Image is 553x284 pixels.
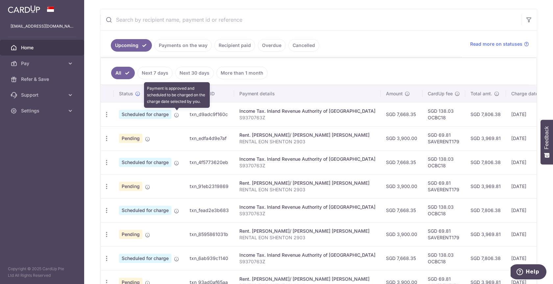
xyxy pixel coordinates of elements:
[21,76,64,83] span: Refer & Save
[506,126,551,150] td: [DATE]
[381,222,422,246] td: SGD 3,900.00
[511,90,538,97] span: Charge date
[216,67,268,79] a: More than 1 month
[288,39,319,52] a: Cancelled
[184,102,234,126] td: txn_d9adc9f160c
[175,67,214,79] a: Next 30 days
[544,126,550,149] span: Feedback
[111,39,152,52] a: Upcoming
[239,210,375,217] p: S9370763Z
[239,204,375,210] div: Income Tax. Inland Revenue Authority of [GEOGRAPHIC_DATA]
[470,41,529,47] a: Read more on statuses
[155,39,212,52] a: Payments on the way
[258,39,286,52] a: Overdue
[422,102,465,126] td: SGD 138.03 OCBC18
[465,198,506,222] td: SGD 7,806.38
[119,254,171,263] span: Scheduled for charge
[381,198,422,222] td: SGD 7,668.35
[214,39,255,52] a: Recipient paid
[239,114,375,121] p: S9370763Z
[506,246,551,270] td: [DATE]
[511,264,546,281] iframe: Opens a widget where you can find more information
[465,246,506,270] td: SGD 7,806.38
[184,222,234,246] td: txn_8595861031b
[422,198,465,222] td: SGD 138.03 OCBC18
[119,182,142,191] span: Pending
[239,162,375,169] p: S9370763Z
[239,156,375,162] div: Income Tax. Inland Revenue Authority of [GEOGRAPHIC_DATA]
[239,186,375,193] p: RENTAL EON SHENTON 2903
[239,258,375,265] p: S9370763Z
[239,108,375,114] div: Income Tax. Inland Revenue Authority of [GEOGRAPHIC_DATA]
[465,174,506,198] td: SGD 3,969.81
[119,230,142,239] span: Pending
[119,110,171,119] span: Scheduled for charge
[239,252,375,258] div: Income Tax. Inland Revenue Authority of [GEOGRAPHIC_DATA]
[137,67,173,79] a: Next 7 days
[422,126,465,150] td: SGD 69.81 SAVERENT179
[506,174,551,198] td: [DATE]
[381,126,422,150] td: SGD 3,900.00
[470,41,522,47] span: Read more on statuses
[465,126,506,150] td: SGD 3,969.81
[239,132,375,138] div: Rent. [PERSON_NAME]/ [PERSON_NAME] [PERSON_NAME]
[381,102,422,126] td: SGD 7,668.35
[422,246,465,270] td: SGD 138.03 OCBC18
[239,234,375,241] p: RENTAL EON SHENTON 2903
[11,23,74,30] p: [EMAIL_ADDRESS][DOMAIN_NAME]
[506,222,551,246] td: [DATE]
[21,107,64,114] span: Settings
[184,198,234,222] td: txn_fead2e3b683
[381,174,422,198] td: SGD 3,900.00
[506,198,551,222] td: [DATE]
[465,222,506,246] td: SGD 3,969.81
[381,150,422,174] td: SGD 7,668.35
[21,44,64,51] span: Home
[144,82,210,108] div: Payment is approved and scheduled to be charged on the charge date selected by you.
[21,60,64,67] span: Pay
[239,276,375,282] div: Rent. [PERSON_NAME]/ [PERSON_NAME] [PERSON_NAME]
[119,134,142,143] span: Pending
[506,150,551,174] td: [DATE]
[119,158,171,167] span: Scheduled for charge
[422,174,465,198] td: SGD 69.81 SAVERENT179
[386,90,403,97] span: Amount
[234,85,381,102] th: Payment details
[111,67,135,79] a: All
[21,92,64,98] span: Support
[119,206,171,215] span: Scheduled for charge
[184,174,234,198] td: txn_91eb2319869
[119,90,133,97] span: Status
[100,9,521,30] input: Search by recipient name, payment id or reference
[422,222,465,246] td: SGD 69.81 SAVERENT179
[184,246,234,270] td: txn_6ab939c1140
[184,150,234,174] td: txn_4f5773620eb
[184,126,234,150] td: txn_edfa4d9e7af
[541,120,553,164] button: Feedback - Show survey
[470,90,492,97] span: Total amt.
[8,5,40,13] img: CardUp
[381,246,422,270] td: SGD 7,668.35
[465,102,506,126] td: SGD 7,806.38
[506,102,551,126] td: [DATE]
[239,138,375,145] p: RENTAL EON SHENTON 2903
[239,228,375,234] div: Rent. [PERSON_NAME]/ [PERSON_NAME] [PERSON_NAME]
[428,90,453,97] span: CardUp fee
[239,180,375,186] div: Rent. [PERSON_NAME]/ [PERSON_NAME] [PERSON_NAME]
[465,150,506,174] td: SGD 7,806.38
[422,150,465,174] td: SGD 138.03 OCBC18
